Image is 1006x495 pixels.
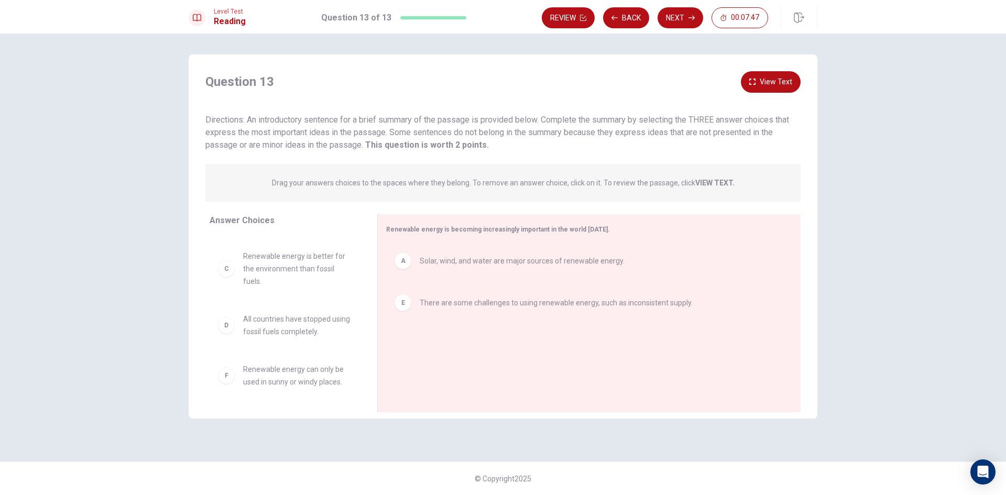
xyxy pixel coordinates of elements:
span: Solar, wind, and water are major sources of renewable energy. [420,255,625,267]
div: Open Intercom Messenger [970,459,996,485]
button: View Text [741,71,801,93]
span: All countries have stopped using fossil fuels completely. [243,313,352,338]
span: Directions: An introductory sentence for a brief summary of the passage is provided below. Comple... [205,115,789,150]
span: There are some challenges to using renewable energy, such as inconsistent supply. [420,296,693,309]
div: E [395,294,411,311]
strong: VIEW TEXT. [695,179,735,187]
span: Renewable energy is better for the environment than fossil fuels. [243,250,352,288]
span: Renewable energy is becoming increasingly important in the world [DATE]. [386,226,610,233]
h4: Question 13 [205,73,274,90]
button: 00:07:47 [712,7,768,28]
div: C [218,260,235,277]
span: 00:07:47 [731,14,759,22]
p: Drag your answers choices to the spaces where they belong. To remove an answer choice, click on i... [272,179,735,187]
div: EThere are some challenges to using renewable energy, such as inconsistent supply. [386,286,784,320]
div: D [218,317,235,334]
div: F [218,367,235,384]
div: DAll countries have stopped using fossil fuels completely. [210,304,360,346]
h1: Reading [214,15,246,28]
div: A [395,252,411,269]
button: Next [658,7,703,28]
div: ASolar, wind, and water are major sources of renewable energy. [386,244,784,278]
span: Renewable energy can only be used in sunny or windy places. [243,363,352,388]
h1: Question 13 of 13 [321,12,391,24]
div: FRenewable energy can only be used in sunny or windy places. [210,355,360,397]
div: CRenewable energy is better for the environment than fossil fuels. [210,241,360,296]
span: © Copyright 2025 [475,475,531,483]
button: Back [603,7,649,28]
strong: This question is worth 2 points. [363,140,489,150]
button: Review [542,7,595,28]
span: Level Test [214,8,246,15]
span: Answer Choices [210,215,275,225]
